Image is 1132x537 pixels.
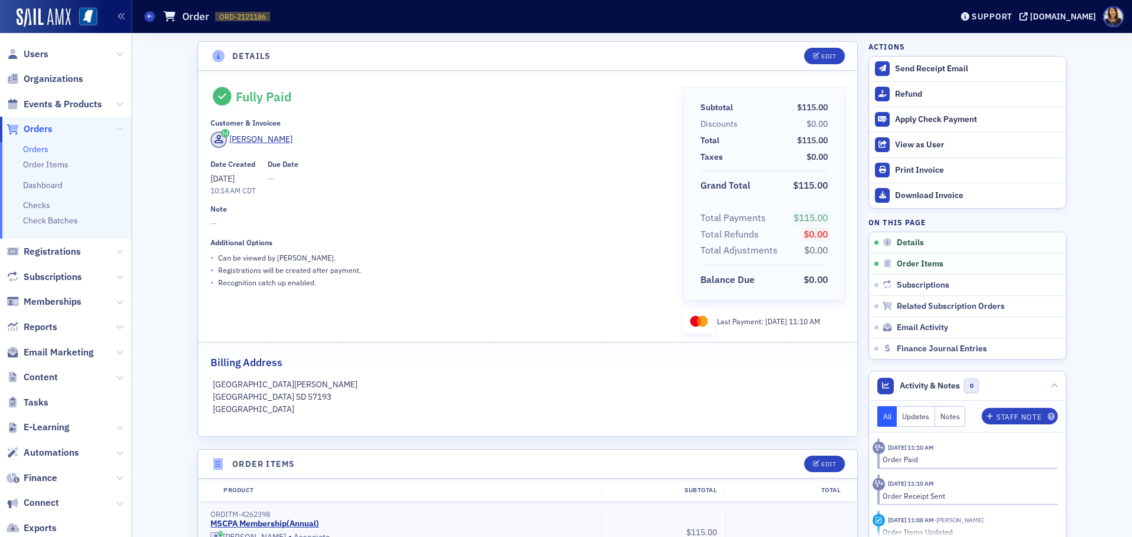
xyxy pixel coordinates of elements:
span: Balance Due [700,273,759,287]
div: Total [725,486,848,495]
a: E-Learning [6,421,70,434]
div: Subtotal [700,101,733,114]
div: Total Payments [700,211,766,225]
div: Activity [873,442,885,454]
div: Total [700,134,719,147]
span: Brad O'Bryan [934,516,983,524]
span: Subscriptions [897,280,949,291]
button: Staff Note [982,408,1058,424]
span: 0 [964,378,979,393]
span: Subtotal [700,101,737,114]
span: Total [700,134,723,147]
span: Memberships [24,295,81,308]
a: Tasks [6,396,48,409]
span: Organizations [24,73,83,85]
span: Related Subscription Orders [897,301,1005,312]
span: Orders [24,123,52,136]
span: Exports [24,522,57,535]
span: $0.00 [807,151,828,162]
span: Tasks [24,396,48,409]
a: Print Invoice [869,157,1066,183]
span: Total Adjustments [700,243,782,258]
span: Reports [24,321,57,334]
span: Total Payments [700,211,770,225]
h4: Actions [868,41,905,52]
div: Download Invoice [895,190,1060,201]
span: — [268,173,298,185]
span: $115.00 [797,135,828,146]
div: Staff Note [996,414,1041,420]
span: Registrations [24,245,81,258]
time: 9/9/2025 11:10 AM [888,479,934,487]
div: ORDITM-4262398 [210,510,593,519]
div: Subtotal [601,486,725,495]
div: Discounts [700,118,738,130]
div: Due Date [268,160,298,169]
span: Email Activity [897,322,948,333]
a: Registrations [6,245,81,258]
button: [DOMAIN_NAME] [1019,12,1100,21]
span: [DATE] [210,173,235,184]
span: Events & Products [24,98,102,111]
a: [PERSON_NAME] [210,131,292,148]
span: Finance Journal Entries [897,344,987,354]
div: Order Items Updated [883,526,1049,537]
time: 9/9/2025 11:10 AM [888,443,934,452]
div: Last Payment: [717,316,820,327]
div: Note [210,205,227,213]
button: Apply Check Payment [869,107,1066,132]
a: Events & Products [6,98,102,111]
button: Refund [869,81,1066,107]
p: [GEOGRAPHIC_DATA] [213,403,843,416]
div: [PERSON_NAME] [229,133,292,146]
img: SailAMX [17,8,71,27]
div: Activity [873,478,885,490]
span: Subscriptions [24,271,82,284]
div: [DOMAIN_NAME] [1030,11,1096,22]
div: Additional Options [210,238,272,247]
a: Exports [6,522,57,535]
span: $0.00 [804,274,828,285]
a: Connect [6,496,59,509]
span: Connect [24,496,59,509]
a: Users [6,48,48,61]
div: Balance Due [700,273,755,287]
div: Taxes [700,151,723,163]
a: Organizations [6,73,83,85]
span: Order Items [897,259,943,269]
div: Edit [821,53,836,60]
p: [GEOGRAPHIC_DATA] SD 57193 [213,391,843,403]
a: Content [6,371,58,384]
p: [GEOGRAPHIC_DATA][PERSON_NAME] [213,378,843,391]
a: Automations [6,446,79,459]
span: ORD-2121186 [219,12,266,22]
a: Orders [23,144,48,154]
span: Activity & Notes [900,380,960,392]
div: Send Receipt Email [895,64,1060,74]
a: MSCPA Membership(Annual) [210,519,319,529]
span: • [210,252,214,264]
span: • [210,276,214,289]
time: 9/9/2025 11:08 AM [888,516,934,524]
span: $115.00 [794,212,828,223]
span: Finance [24,472,57,485]
span: Total Refunds [700,228,763,242]
span: 11:10 AM [789,317,820,326]
h1: Order [182,9,209,24]
img: mastercard [687,313,711,330]
div: Activity [873,514,885,526]
span: $115.00 [793,179,828,191]
div: Total Adjustments [700,243,778,258]
span: CDT [241,186,256,195]
button: View as User [869,132,1066,157]
button: Edit [804,48,845,64]
h4: Order Items [232,458,295,470]
a: Finance [6,472,57,485]
span: Details [897,238,924,248]
button: Send Receipt Email [869,57,1066,81]
a: Download Invoice [869,183,1066,208]
span: $115.00 [797,102,828,113]
button: Notes [935,406,966,427]
div: Print Invoice [895,165,1060,176]
div: Customer & Invoicee [210,118,281,127]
